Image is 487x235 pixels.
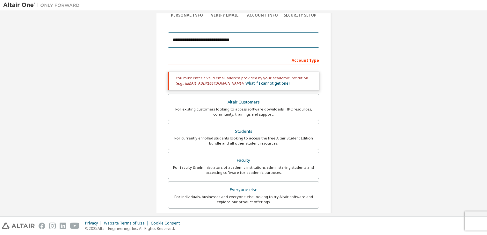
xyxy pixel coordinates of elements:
div: Faculty [172,156,315,165]
div: Personal Info [168,13,206,18]
div: For individuals, businesses and everyone else looking to try Altair software and explore our prod... [172,194,315,204]
div: For currently enrolled students looking to access the free Altair Student Edition bundle and all ... [172,136,315,146]
img: Altair One [3,2,83,8]
span: [EMAIL_ADDRESS][DOMAIN_NAME] [185,81,243,86]
div: Cookie Consent [151,221,184,226]
div: For faculty & administrators of academic institutions administering students and accessing softwa... [172,165,315,175]
div: Students [172,127,315,136]
div: Privacy [85,221,104,226]
div: Account Info [243,13,281,18]
img: linkedin.svg [60,223,66,229]
div: You must enter a valid email address provided by your academic institution (e.g., ). [168,72,319,90]
div: Everyone else [172,185,315,194]
img: youtube.svg [70,223,79,229]
div: Security Setup [281,13,319,18]
div: Account Type [168,55,319,65]
div: Verify Email [206,13,244,18]
div: Altair Customers [172,98,315,107]
img: altair_logo.svg [2,223,35,229]
img: facebook.svg [39,223,45,229]
img: instagram.svg [49,223,56,229]
a: What if I cannot get one? [245,81,290,86]
p: © 2025 Altair Engineering, Inc. All Rights Reserved. [85,226,184,231]
div: Website Terms of Use [104,221,151,226]
div: For existing customers looking to access software downloads, HPC resources, community, trainings ... [172,107,315,117]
